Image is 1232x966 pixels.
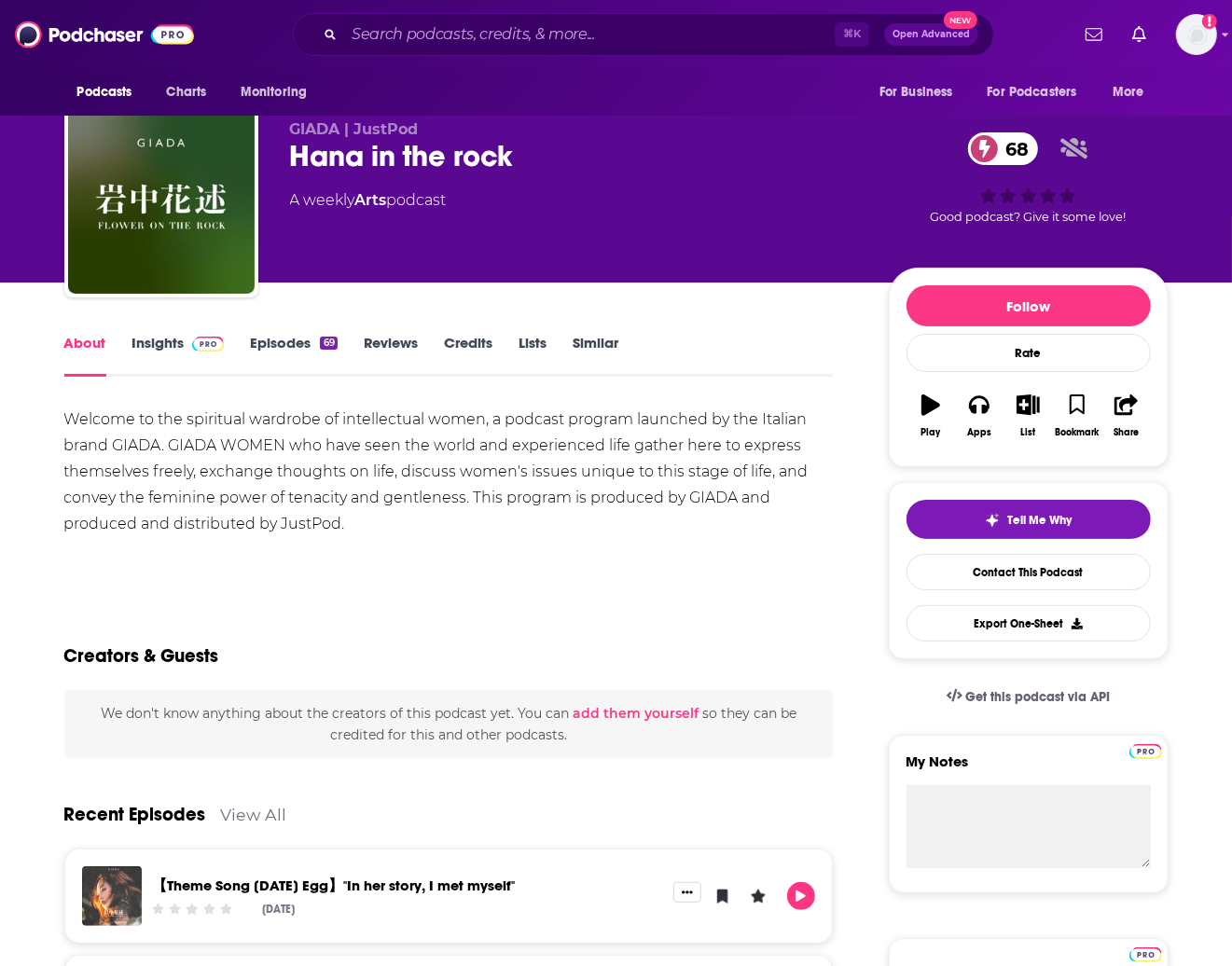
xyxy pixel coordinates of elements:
[884,23,978,46] button: Open AdvancedNew
[64,334,106,352] font: About
[1078,19,1110,50] a: Show notifications dropdown
[907,334,1151,372] div: Rate
[744,882,772,910] button: Leave a Rating
[77,79,132,105] span: Podcasts
[1055,427,1099,438] div: Bookmark
[320,337,337,350] div: 69
[1129,947,1162,962] img: Podchaser Pro
[1202,14,1217,29] svg: Add a profile image
[931,210,1127,224] span: Good podcast? Give it some love!
[573,706,699,721] button: add them yourself
[889,120,1169,236] div: 68Good podcast? Give it some love!
[1114,427,1139,438] div: Share
[976,75,1104,110] button: open menu
[64,803,206,826] a: Recent Episodes
[153,876,516,894] a: 【Theme Song Easter Egg】"In her story, I met myself"
[344,20,835,49] input: Search podcasts, credits, & more...
[907,382,955,449] button: Play
[1129,744,1162,759] img: Podchaser Pro
[101,705,569,722] font: We don't know anything about the creators of this podcast yet . You can
[965,689,1110,705] span: Get this podcast via API
[1004,382,1052,449] button: List
[987,132,1038,165] span: 68
[250,334,337,377] a: Episodes69
[968,132,1038,165] a: 68
[907,285,1151,326] button: Follow
[944,11,977,29] span: New
[15,17,194,52] img: Podchaser - Follow, Share and Rate Podcasts
[241,79,307,105] span: Monitoring
[444,334,492,352] font: Credits
[1176,14,1217,55] span: Logged in as itang
[573,334,618,377] a: Similar
[519,334,547,352] font: Lists
[519,334,547,377] a: Lists
[290,189,447,212] div: A weekly podcast
[1101,382,1150,449] button: Share
[290,120,419,138] span: GIADA | JustPod
[932,674,1126,720] a: Get this podcast via API
[988,79,1077,105] span: For Podcasters
[221,805,287,824] a: View All
[293,13,994,56] div: Search podcasts, credits, & more...
[921,427,940,438] div: Play
[64,75,157,110] button: open menu
[132,334,225,377] a: InsightsPodchaser Pro
[1053,382,1101,449] button: Bookmark
[955,382,1004,449] button: Apps
[64,334,106,377] a: About
[907,500,1151,539] button: tell me why sparkleTell Me Why
[68,107,255,294] a: Hana in the rock
[149,902,234,916] div: Community Rating: 0 out of 5
[673,882,701,903] button: Show More Button
[228,75,331,110] button: open menu
[787,882,815,910] button: Play
[1176,14,1217,55] img: User Profile
[893,30,970,39] span: Open Advanced
[64,407,834,537] div: Welcome to the spiritual wardrobe of intellectual women, a podcast program launched by the Italia...
[262,903,295,916] div: [DATE]
[975,617,1064,630] font: Export One-Sheet
[907,752,1151,785] label: My Notes
[907,605,1151,642] button: Export One-Sheet
[250,334,311,352] font: Episodes
[967,427,991,438] div: Apps
[192,337,225,352] img: Podchaser Pro
[985,513,1000,528] img: tell me why sparkle
[444,334,492,377] a: Credits
[835,22,869,47] span: ⌘ K
[1125,19,1154,50] a: Show notifications dropdown
[1176,14,1217,55] button: Show profile menu
[364,334,418,352] font: Reviews
[879,79,953,105] span: For Business
[907,554,1151,590] a: Contact This Podcast
[1113,79,1144,105] span: More
[866,75,976,110] button: open menu
[573,334,618,352] font: Similar
[364,334,418,377] a: Reviews
[330,705,796,742] font: so they can be credited for this and other podcasts.
[1129,945,1162,962] a: Pro website
[167,79,207,105] span: Charts
[68,107,255,294] img: 岩中花述
[1100,75,1168,110] button: open menu
[82,866,142,926] img: 【Theme Song Easter Egg】"In her story, I met myself"
[1021,427,1036,438] div: List
[355,191,387,209] a: Arts
[132,334,185,352] font: Insights
[64,644,219,668] h2: Creators & Guests
[1129,741,1162,759] a: Pro website
[709,882,737,910] button: Bookmark Episode
[155,75,218,110] a: Charts
[1007,513,1072,528] span: Tell Me Why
